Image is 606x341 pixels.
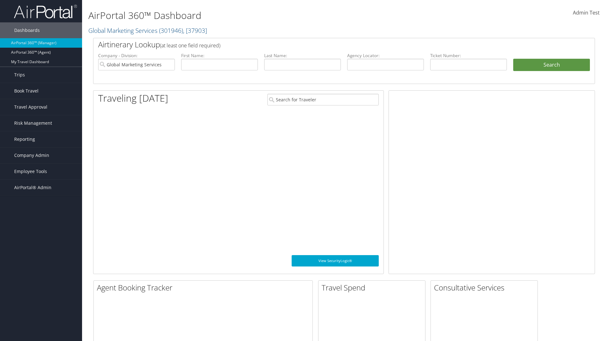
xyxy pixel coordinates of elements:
[14,115,52,131] span: Risk Management
[292,255,379,266] a: View SecurityLogic®
[322,282,425,293] h2: Travel Spend
[14,22,40,38] span: Dashboards
[98,52,175,59] label: Company - Division:
[264,52,341,59] label: Last Name:
[14,164,47,179] span: Employee Tools
[88,9,429,22] h1: AirPortal 360™ Dashboard
[88,26,207,35] a: Global Marketing Services
[160,42,220,49] span: (at least one field required)
[573,9,600,16] span: Admin Test
[513,59,590,71] button: Search
[98,39,548,50] h2: Airtinerary Lookup
[573,3,600,23] a: Admin Test
[347,52,424,59] label: Agency Locator:
[14,99,47,115] span: Travel Approval
[98,92,168,105] h1: Traveling [DATE]
[159,26,183,35] span: ( 301946 )
[434,282,538,293] h2: Consultative Services
[14,147,49,163] span: Company Admin
[97,282,312,293] h2: Agent Booking Tracker
[181,52,258,59] label: First Name:
[14,131,35,147] span: Reporting
[14,180,51,195] span: AirPortal® Admin
[14,83,39,99] span: Book Travel
[267,94,379,105] input: Search for Traveler
[183,26,207,35] span: , [ 37903 ]
[14,4,77,19] img: airportal-logo.png
[430,52,507,59] label: Ticket Number:
[14,67,25,83] span: Trips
